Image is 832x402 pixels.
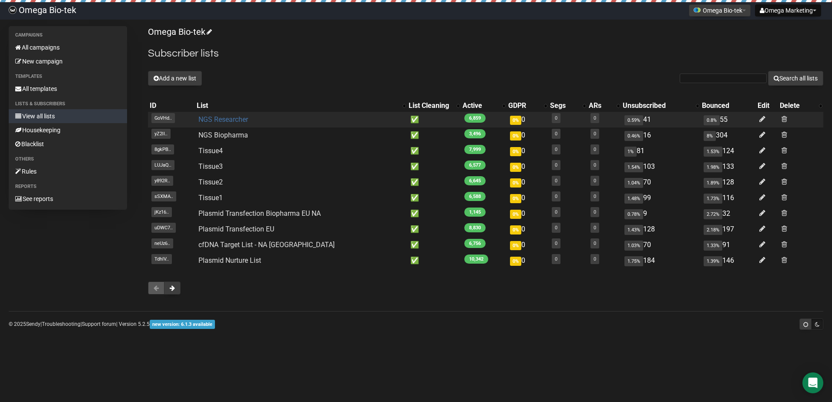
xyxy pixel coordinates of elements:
[694,7,701,13] img: favicons
[778,100,823,112] th: Delete: No sort applied, activate to apply an ascending sort
[9,54,127,68] a: New campaign
[407,253,461,268] td: ✅
[507,143,548,159] td: 0
[624,147,637,157] span: 1%
[621,190,700,206] td: 99
[464,192,486,201] span: 6,588
[507,190,548,206] td: 0
[623,101,691,110] div: Unsubscribed
[624,194,643,204] span: 1.48%
[555,131,557,137] a: 0
[594,256,596,262] a: 0
[9,181,127,192] li: Reports
[9,82,127,96] a: All templates
[9,40,127,54] a: All campaigns
[198,225,274,233] a: Plasmid Transfection EU
[624,225,643,235] span: 1.43%
[624,131,643,141] span: 0.46%
[198,241,335,249] a: cfDNA Target List - NA [GEOGRAPHIC_DATA]
[624,256,643,266] span: 1.75%
[9,30,127,40] li: Campaigns
[555,147,557,152] a: 0
[621,174,700,190] td: 70
[621,100,700,112] th: Unsubscribed: No sort applied, activate to apply an ascending sort
[510,131,521,141] span: 0%
[150,320,215,329] span: new version: 6.1.3 available
[594,147,596,152] a: 0
[507,100,548,112] th: GDPR: No sort applied, activate to apply an ascending sort
[461,100,507,112] th: Active: No sort applied, activate to apply an ascending sort
[150,321,215,327] a: new version: 6.1.3 available
[9,192,127,206] a: See reports
[510,210,521,219] span: 0%
[26,321,40,327] a: Sendy
[555,241,557,246] a: 0
[9,99,127,109] li: Lists & subscribers
[594,115,596,121] a: 0
[507,253,548,268] td: 0
[589,101,612,110] div: ARs
[198,194,223,202] a: Tissue1
[151,191,176,201] span: sSXMA..
[594,209,596,215] a: 0
[407,127,461,143] td: ✅
[9,319,215,329] p: © 2025 | | | Version 5.2.5
[409,101,452,110] div: List Cleaning
[704,115,720,125] span: 0.8%
[463,101,498,110] div: Active
[621,159,700,174] td: 103
[621,127,700,143] td: 16
[594,194,596,199] a: 0
[198,115,248,124] a: NGS Researcher
[755,4,821,17] button: Omega Marketing
[704,241,722,251] span: 1.33%
[197,101,398,110] div: List
[510,116,521,125] span: 0%
[464,114,486,123] span: 6,859
[704,131,716,141] span: 8%
[700,253,755,268] td: 146
[507,221,548,237] td: 0
[407,206,461,221] td: ✅
[510,147,521,156] span: 0%
[407,159,461,174] td: ✅
[507,127,548,143] td: 0
[621,112,700,127] td: 41
[510,225,521,234] span: 0%
[9,137,127,151] a: Blacklist
[704,178,722,188] span: 1.89%
[510,257,521,266] span: 0%
[594,241,596,246] a: 0
[555,115,557,121] a: 0
[621,237,700,253] td: 70
[464,129,486,138] span: 3,496
[9,71,127,82] li: Templates
[510,194,521,203] span: 0%
[151,238,173,248] span: neUz6..
[704,225,722,235] span: 2.18%
[148,100,195,112] th: ID: No sort applied, sorting is disabled
[9,109,127,123] a: View all lists
[594,178,596,184] a: 0
[148,71,202,86] button: Add a new list
[508,101,540,110] div: GDPR
[704,256,722,266] span: 1.39%
[624,162,643,172] span: 1.54%
[148,46,823,61] h2: Subscriber lists
[407,190,461,206] td: ✅
[594,131,596,137] a: 0
[42,321,81,327] a: Troubleshooting
[151,176,173,186] span: y892R..
[624,241,643,251] span: 1.03%
[198,131,248,139] a: NGS Biopharma
[464,161,486,170] span: 6,577
[464,176,486,185] span: 6,645
[150,101,193,110] div: ID
[594,225,596,231] a: 0
[768,71,823,86] button: Search all lists
[407,100,461,112] th: List Cleaning: No sort applied, activate to apply an ascending sort
[151,160,174,170] span: LUJaQ..
[802,372,823,393] div: Open Intercom Messenger
[704,147,722,157] span: 1.53%
[621,143,700,159] td: 81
